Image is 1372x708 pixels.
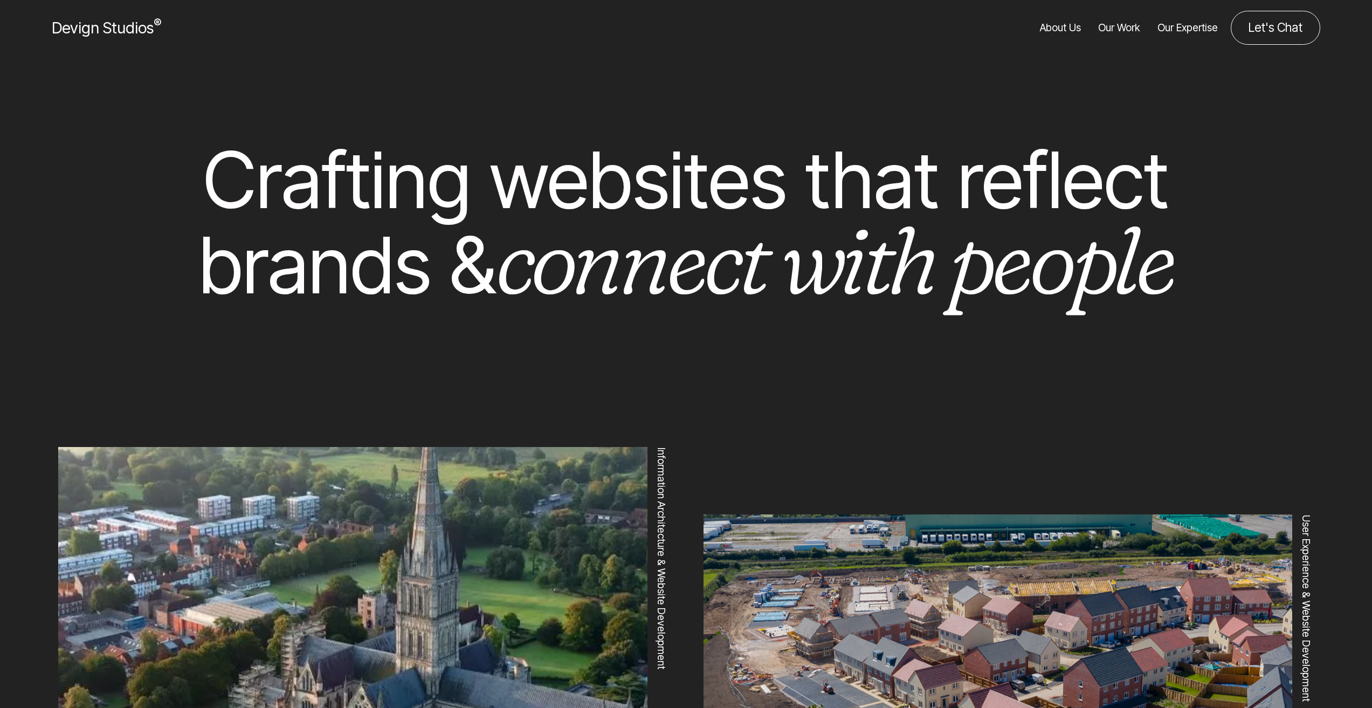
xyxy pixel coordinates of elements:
span: Devign Studios [52,18,161,37]
a: About Us [1040,11,1081,45]
a: Our Expertise [1157,11,1218,45]
a: Contact us about your project [1231,11,1320,45]
span: User Experience & Website Development [1298,515,1314,702]
em: connect with people [496,202,1173,317]
sup: ® [154,16,161,30]
a: Our Work [1098,11,1140,45]
a: Devign Studios® Homepage [52,16,161,39]
span: Information Architecture & Website Development [653,448,669,669]
h1: Crafting websites that reflect brands & [112,138,1260,308]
